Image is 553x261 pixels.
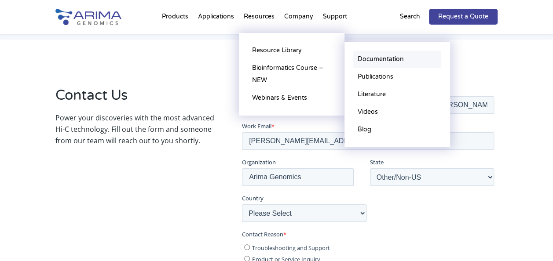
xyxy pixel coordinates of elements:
h2: Contact Us [55,86,218,112]
a: Publications [353,68,441,86]
p: Search [400,11,420,22]
a: Webinars & Events [248,89,336,107]
a: Request a Quote [429,9,498,25]
a: Blog [353,121,441,138]
a: Documentation [353,51,441,68]
a: Literature [353,86,441,103]
a: Bioinformatics Course – NEW [248,59,336,89]
p: Power your discoveries with the most advanced Hi-C technology. Fill out the form and someone from... [55,112,218,146]
a: Videos [353,103,441,121]
img: Arima-Genomics-logo [55,9,121,25]
a: Resource Library [248,42,336,59]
